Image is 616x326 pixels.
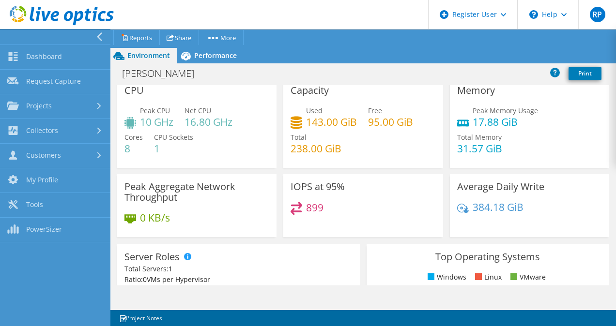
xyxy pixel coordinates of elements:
h3: CPU [124,85,144,96]
a: Print [569,67,601,80]
h4: 8 [124,143,143,154]
span: Total [291,133,307,142]
span: Free [368,106,382,115]
span: RP [590,7,605,22]
span: Performance [194,51,237,60]
span: Used [306,106,323,115]
h4: 95.00 GiB [368,117,413,127]
a: Share [159,30,199,45]
h4: 0 KB/s [140,212,170,223]
li: Linux [473,272,502,282]
span: Environment [127,51,170,60]
h4: 143.00 GiB [306,117,357,127]
h3: IOPS at 95% [291,181,345,192]
h4: 17.88 GiB [473,117,538,127]
span: Cores [124,133,143,142]
h4: 10 GHz [140,117,173,127]
h4: 238.00 GiB [291,143,341,154]
h4: 384.18 GiB [473,202,524,212]
h3: Peak Aggregate Network Throughput [124,181,269,203]
h3: Server Roles [124,252,180,262]
h3: Average Daily Write [457,181,544,192]
h4: 899 [306,202,323,213]
h3: Memory [457,85,495,96]
h4: 16.80 GHz [185,117,232,127]
span: Net CPU [185,106,211,115]
h4: 1 [154,143,193,154]
span: 0 [143,275,147,284]
a: More [199,30,244,45]
a: Project Notes [112,312,169,324]
h1: [PERSON_NAME] [118,68,209,79]
a: Reports [113,30,160,45]
h3: Top Operating Systems [374,252,602,262]
h4: 31.57 GiB [457,143,502,154]
span: Peak CPU [140,106,170,115]
li: Windows [425,272,466,282]
li: VMware [508,272,546,282]
span: CPU Sockets [154,133,193,142]
span: 1 [169,264,172,273]
svg: \n [529,10,538,19]
span: Total Memory [457,133,502,142]
div: Total Servers: [124,264,238,274]
div: Ratio: VMs per Hypervisor [124,274,353,285]
h3: Capacity [291,85,329,96]
span: Peak Memory Usage [473,106,538,115]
